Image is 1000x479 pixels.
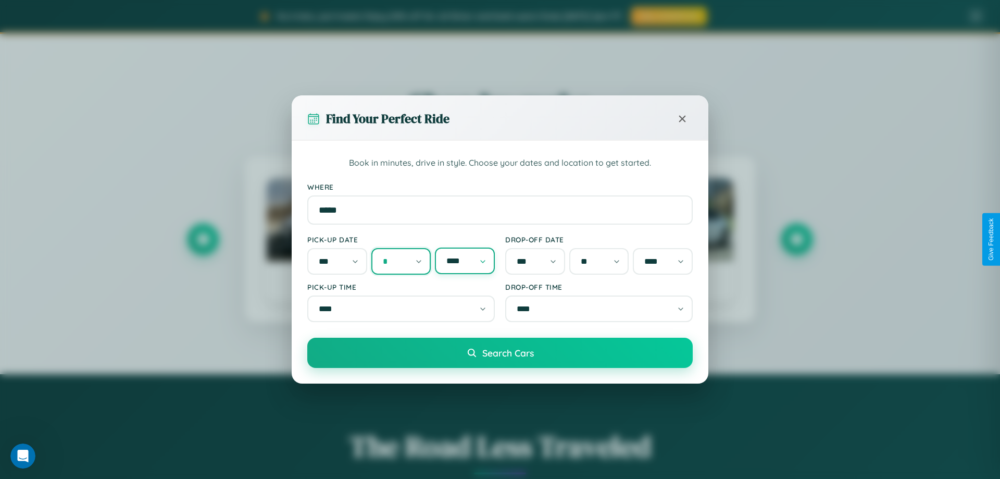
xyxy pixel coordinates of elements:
label: Drop-off Time [505,283,693,291]
label: Drop-off Date [505,235,693,244]
label: Pick-up Date [307,235,495,244]
label: Where [307,182,693,191]
p: Book in minutes, drive in style. Choose your dates and location to get started. [307,156,693,170]
label: Pick-up Time [307,283,495,291]
h3: Find Your Perfect Ride [326,110,449,127]
span: Search Cars [482,347,534,359]
button: Search Cars [307,338,693,368]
